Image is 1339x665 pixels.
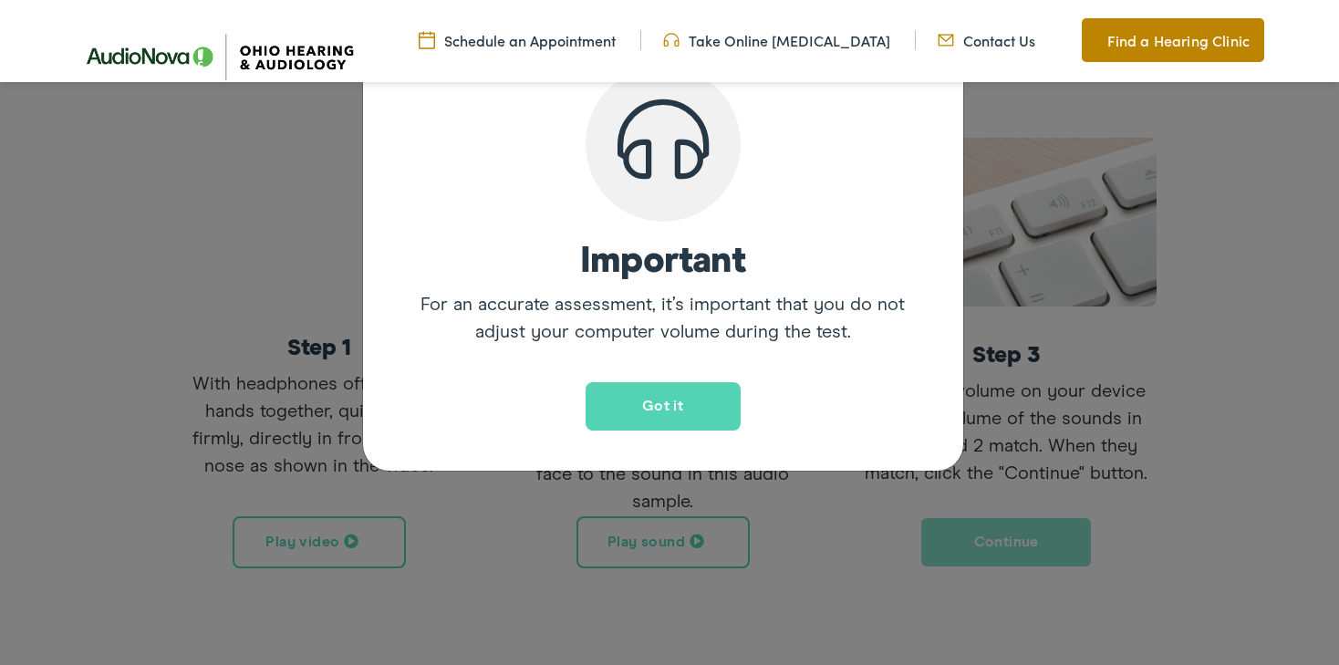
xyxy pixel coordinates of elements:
[419,30,616,50] a: Schedule an Appointment
[938,30,1035,50] a: Contact Us
[586,382,741,431] button: Close
[663,30,680,50] img: Headphones icone to schedule online hearing test in Cincinnati, OH
[1082,18,1264,62] a: Find a Hearing Clinic
[419,30,435,50] img: Calendar Icon to schedule a hearing appointment in Cincinnati, OH
[409,291,918,346] p: For an accurate assessment, it’s important that you do not adjust your computer volume during the...
[1082,29,1098,51] img: Map pin icon to find Ohio Hearing & Audiology in Cincinnati, OH
[938,30,954,50] img: Mail icon representing email contact with Ohio Hearing in Cincinnati, OH
[663,30,890,50] a: Take Online [MEDICAL_DATA]
[409,244,918,280] h6: Important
